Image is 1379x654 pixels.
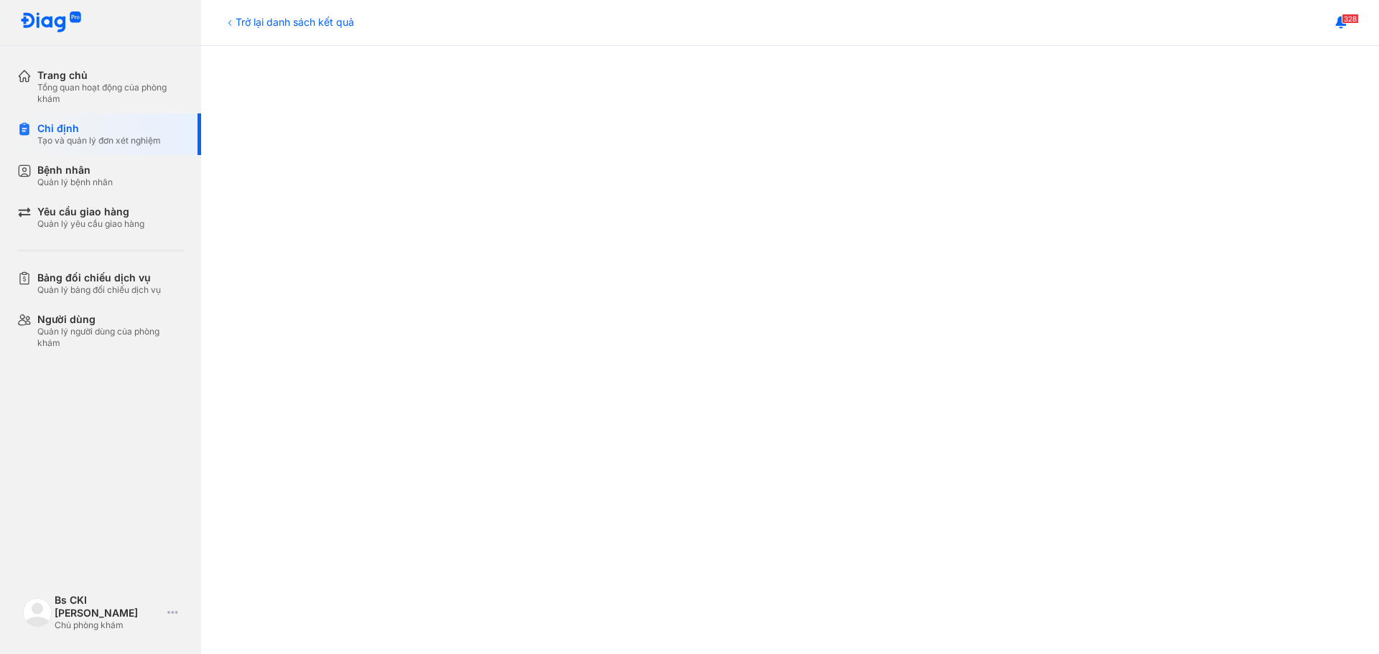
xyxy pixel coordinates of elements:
[37,82,184,105] div: Tổng quan hoạt động của phòng khám
[37,122,161,135] div: Chỉ định
[1342,14,1359,24] span: 328
[20,11,82,34] img: logo
[37,177,113,188] div: Quản lý bệnh nhân
[37,326,184,349] div: Quản lý người dùng của phòng khám
[37,164,113,177] div: Bệnh nhân
[37,205,144,218] div: Yêu cầu giao hàng
[224,14,354,29] div: Trở lại danh sách kết quả
[37,135,161,146] div: Tạo và quản lý đơn xét nghiệm
[37,284,161,296] div: Quản lý bảng đối chiếu dịch vụ
[37,69,184,82] div: Trang chủ
[37,218,144,230] div: Quản lý yêu cầu giao hàng
[55,620,162,631] div: Chủ phòng khám
[55,594,162,620] div: Bs CKI [PERSON_NAME]
[37,271,161,284] div: Bảng đối chiếu dịch vụ
[23,598,52,627] img: logo
[37,313,184,326] div: Người dùng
